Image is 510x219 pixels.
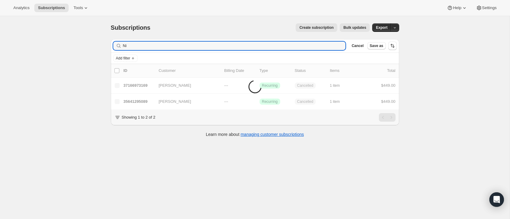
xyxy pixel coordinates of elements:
[343,25,366,30] span: Bulk updates
[379,113,396,122] nav: Pagination
[123,42,346,50] input: Filter subscribers
[443,4,471,12] button: Help
[376,25,387,30] span: Export
[122,114,155,120] p: Showing 1 to 2 of 2
[453,5,461,10] span: Help
[489,192,504,207] div: Open Intercom Messenger
[296,23,337,32] button: Create subscription
[472,4,500,12] button: Settings
[388,42,397,50] button: Sort the results
[73,5,83,10] span: Tools
[352,43,363,48] span: Cancel
[372,23,391,32] button: Export
[299,25,334,30] span: Create subscription
[206,131,304,137] p: Learn more about
[370,43,383,48] span: Save as
[70,4,93,12] button: Tools
[240,132,304,137] a: managing customer subscriptions
[116,56,130,61] span: Add filter
[113,55,138,62] button: Add filter
[367,42,386,49] button: Save as
[38,5,65,10] span: Subscriptions
[10,4,33,12] button: Analytics
[13,5,29,10] span: Analytics
[340,23,370,32] button: Bulk updates
[34,4,69,12] button: Subscriptions
[111,24,151,31] span: Subscriptions
[482,5,497,10] span: Settings
[349,42,366,49] button: Cancel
